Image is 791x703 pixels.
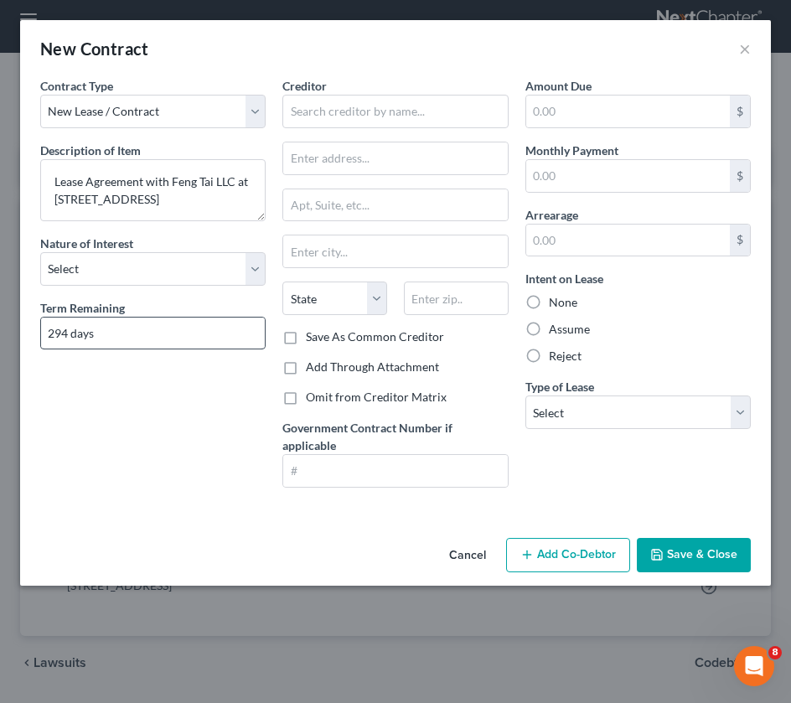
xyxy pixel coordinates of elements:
[404,282,509,315] input: Enter zip..
[525,206,578,224] label: Arrearage
[730,160,750,192] div: $
[282,419,508,454] label: Government Contract Number if applicable
[283,455,507,487] input: #
[506,538,630,573] button: Add Co-Debtor
[283,142,507,174] input: Enter address...
[526,96,730,127] input: 0.00
[40,143,141,158] span: Description of Item
[525,142,618,159] label: Monthly Payment
[525,380,594,394] span: Type of Lease
[306,389,447,406] label: Omit from Creditor Matrix
[549,294,577,311] label: None
[734,646,774,686] iframe: Intercom live chat
[283,235,507,267] input: Enter city...
[40,235,133,252] label: Nature of Interest
[525,77,592,95] label: Amount Due
[306,328,444,345] label: Save As Common Creditor
[526,225,730,256] input: 0.00
[40,37,149,60] div: New Contract
[768,646,782,659] span: 8
[40,77,113,95] label: Contract Type
[549,348,582,364] label: Reject
[526,160,730,192] input: 0.00
[525,270,603,287] label: Intent on Lease
[637,538,751,573] button: Save & Close
[306,359,439,375] label: Add Through Attachment
[436,540,499,573] button: Cancel
[739,39,751,59] button: ×
[282,79,327,93] span: Creditor
[730,96,750,127] div: $
[283,189,507,221] input: Apt, Suite, etc...
[730,225,750,256] div: $
[549,321,590,338] label: Assume
[282,95,508,128] input: Search creditor by name...
[40,299,125,317] label: Term Remaining
[41,318,265,349] input: --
